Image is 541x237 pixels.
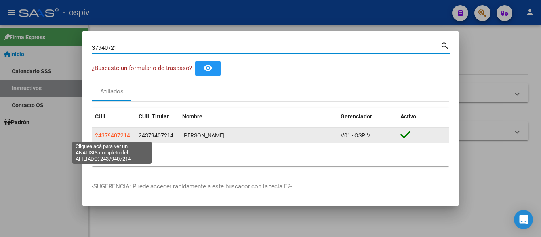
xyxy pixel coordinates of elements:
datatable-header-cell: Nombre [179,108,337,125]
div: 1 total [92,146,449,166]
span: ¿Buscaste un formulario de traspaso? - [92,64,195,72]
span: CUIL [95,113,107,119]
span: CUIL Titular [139,113,169,119]
datatable-header-cell: Gerenciador [337,108,397,125]
span: Gerenciador [341,113,372,119]
span: 24379407214 [139,132,173,138]
mat-icon: search [440,40,450,50]
span: 24379407214 [95,132,130,138]
datatable-header-cell: CUIL Titular [135,108,179,125]
span: V01 - OSPIV [341,132,370,138]
div: Open Intercom Messenger [514,210,533,229]
datatable-header-cell: Activo [397,108,449,125]
div: Afiliados [100,87,124,96]
p: -SUGERENCIA: Puede acceder rapidamente a este buscador con la tecla F2- [92,182,449,191]
span: Nombre [182,113,202,119]
div: [PERSON_NAME] [182,131,334,140]
mat-icon: remove_red_eye [203,63,213,73]
span: Activo [400,113,416,119]
datatable-header-cell: CUIL [92,108,135,125]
